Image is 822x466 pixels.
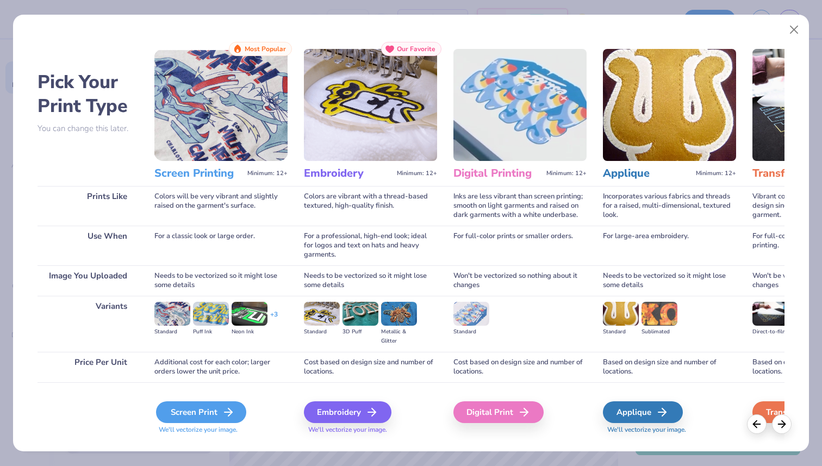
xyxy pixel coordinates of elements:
div: Embroidery [304,401,391,423]
div: Direct-to-film [752,327,788,337]
div: Cost based on design size and number of locations. [453,352,587,382]
div: Incorporates various fabrics and threads for a raised, multi-dimensional, textured look. [603,186,736,226]
div: + 3 [270,310,278,328]
img: Standard [304,302,340,326]
img: Screen Printing [154,49,288,161]
div: For a classic look or large order. [154,226,288,265]
div: Standard [304,327,340,337]
div: Variants [38,296,138,352]
img: Standard [154,302,190,326]
span: We'll vectorize your image. [154,425,288,434]
h3: Embroidery [304,166,393,181]
div: Based on design size and number of locations. [603,352,736,382]
div: For large-area embroidery. [603,226,736,265]
div: Won't be vectorized so nothing about it changes [453,265,587,296]
div: Screen Print [156,401,246,423]
img: Standard [453,302,489,326]
div: Metallic & Glitter [381,327,417,346]
div: For full-color prints or smaller orders. [453,226,587,265]
img: Digital Printing [453,49,587,161]
div: Colors are vibrant with a thread-based textured, high-quality finish. [304,186,437,226]
img: Direct-to-film [752,302,788,326]
div: For a professional, high-end look; ideal for logos and text on hats and heavy garments. [304,226,437,265]
div: Puff Ink [193,327,229,337]
h3: Digital Printing [453,166,542,181]
div: Neon Ink [232,327,267,337]
div: Image You Uploaded [38,265,138,296]
div: Digital Print [453,401,544,423]
h2: Pick Your Print Type [38,70,138,118]
img: Sublimated [642,302,677,326]
h3: Screen Printing [154,166,243,181]
div: Needs to be vectorized so it might lose some details [603,265,736,296]
img: Standard [603,302,639,326]
div: Standard [453,327,489,337]
div: Sublimated [642,327,677,337]
img: Puff Ink [193,302,229,326]
span: Minimum: 12+ [247,170,288,177]
div: Standard [603,327,639,337]
h3: Applique [603,166,692,181]
div: Prints Like [38,186,138,226]
div: 3D Puff [342,327,378,337]
div: Applique [603,401,683,423]
button: Close [784,20,805,40]
div: Needs to be vectorized so it might lose some details [154,265,288,296]
span: We'll vectorize your image. [603,425,736,434]
div: Cost based on design size and number of locations. [304,352,437,382]
span: Our Favorite [397,45,435,53]
span: Minimum: 12+ [546,170,587,177]
span: Minimum: 12+ [696,170,736,177]
span: We'll vectorize your image. [304,425,437,434]
div: Inks are less vibrant than screen printing; smooth on light garments and raised on dark garments ... [453,186,587,226]
div: Colors will be very vibrant and slightly raised on the garment's surface. [154,186,288,226]
img: Metallic & Glitter [381,302,417,326]
img: Neon Ink [232,302,267,326]
img: Embroidery [304,49,437,161]
div: Price Per Unit [38,352,138,382]
img: Applique [603,49,736,161]
span: Minimum: 12+ [397,170,437,177]
img: 3D Puff [342,302,378,326]
div: Standard [154,327,190,337]
div: Needs to be vectorized so it might lose some details [304,265,437,296]
p: You can change this later. [38,124,138,133]
span: Most Popular [245,45,286,53]
div: Use When [38,226,138,265]
div: Additional cost for each color; larger orders lower the unit price. [154,352,288,382]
